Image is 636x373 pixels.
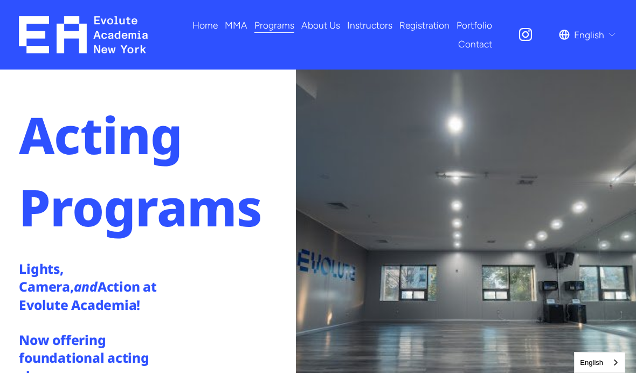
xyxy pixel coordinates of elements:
[301,16,340,35] a: About Us
[458,34,492,53] a: Contact
[574,352,625,373] aside: Language selected: English
[399,16,450,35] a: Registration
[575,353,625,372] a: English
[347,16,392,35] a: Instructors
[225,17,247,33] span: MMA
[19,16,148,54] img: EA
[254,17,294,33] span: Programs
[19,260,164,314] h4: Lights, Camera, Action at Evolute Academia!
[574,26,604,43] span: English
[19,107,289,163] h1: Acting
[457,16,492,35] a: Portfolio
[517,26,534,43] a: Instagram
[559,25,617,44] div: language picker
[74,278,98,295] em: and
[254,16,294,35] a: folder dropdown
[192,16,218,35] a: Home
[19,179,289,235] h1: Programs
[225,16,247,35] a: folder dropdown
